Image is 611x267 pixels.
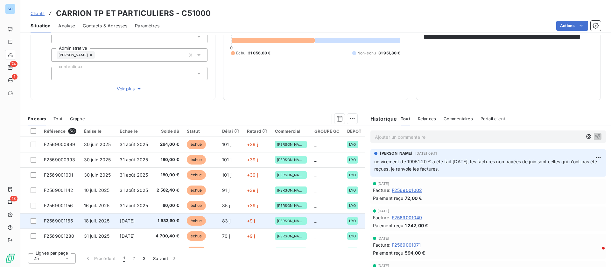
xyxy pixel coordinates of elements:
[156,141,179,148] span: 264,00 €
[84,172,111,178] span: 30 juin 2025
[44,187,74,193] span: F2569001142
[120,172,148,178] span: 31 août 2025
[347,129,362,134] div: DEPOT
[373,187,390,193] span: Facture :
[556,21,588,31] button: Actions
[84,157,111,162] span: 30 juin 2025
[277,234,305,238] span: [PERSON_NAME]
[139,252,149,265] button: 3
[349,143,356,146] span: LYO
[57,71,62,76] input: Ajouter une valeur
[10,196,18,201] span: 13
[44,233,74,239] span: F2569001280
[349,219,356,223] span: LYO
[51,85,207,92] button: Voir plus
[432,30,566,35] span: Voir
[84,187,110,193] span: 10 juil. 2025
[44,203,73,208] span: F2569001156
[401,116,410,121] span: Tout
[374,159,599,172] span: un virement de 19951.20 € a été fait [DATE], les factures non payées de juin sont celles qui n'on...
[44,218,73,223] span: F2569001165
[415,151,437,155] span: [DATE] 09:11
[222,129,239,134] div: Délai
[187,186,206,195] span: échue
[222,142,231,147] span: 101 j
[277,204,305,207] span: [PERSON_NAME]
[314,157,316,162] span: _
[222,187,229,193] span: 91 j
[373,214,390,221] span: Facture :
[392,214,422,221] span: F2569001049
[314,172,316,178] span: _
[357,50,376,56] span: Non-échu
[378,50,400,56] span: 31 951,80 €
[120,203,148,208] span: 31 août 2025
[5,4,15,14] div: SO
[33,255,39,262] span: 25
[10,61,18,67] span: 74
[56,8,211,19] h3: CARRION TP ET PARTICULIERS - C51000
[373,195,404,201] span: Paiement reçu
[70,116,85,121] span: Graphe
[222,218,230,223] span: 83 j
[405,195,422,201] span: 72,00 €
[28,116,46,121] span: En cours
[247,157,258,162] span: +39 j
[247,172,258,178] span: +39 j
[275,129,307,134] div: Commercial
[236,50,245,56] span: Échu
[187,140,206,149] span: échue
[120,218,135,223] span: [DATE]
[156,202,179,209] span: 60,00 €
[187,216,206,226] span: échue
[187,247,206,256] span: échue
[187,155,206,165] span: échue
[377,182,390,186] span: [DATE]
[120,233,135,239] span: [DATE]
[68,128,76,134] span: 58
[405,249,425,256] span: 594,00 €
[84,203,110,208] span: 16 juil. 2025
[349,204,356,207] span: LYO
[247,187,258,193] span: +39 j
[129,252,139,265] button: 2
[589,245,605,261] iframe: Intercom live chat
[277,219,305,223] span: [PERSON_NAME]
[247,203,258,208] span: +39 j
[119,252,129,265] button: 1
[373,242,390,248] span: Facture :
[314,187,316,193] span: _
[156,172,179,178] span: 180,00 €
[247,129,267,134] div: Retard
[156,157,179,163] span: 180,00 €
[83,23,127,29] span: Contacts & Adresses
[59,53,88,57] span: [PERSON_NAME]
[222,157,231,162] span: 101 j
[392,242,421,248] span: F2569001071
[31,11,45,16] span: Clients
[248,50,271,56] span: 31 056,60 €
[44,157,75,162] span: F2569000993
[120,129,148,134] div: Échue le
[277,158,305,162] span: [PERSON_NAME]
[222,203,230,208] span: 85 j
[57,34,62,39] input: Ajouter une valeur
[53,116,62,121] span: Tout
[135,23,159,29] span: Paramètres
[349,173,356,177] span: LYO
[58,23,75,29] span: Analyse
[149,252,181,265] button: Suivant
[277,143,305,146] span: [PERSON_NAME]
[222,172,231,178] span: 101 j
[156,187,179,193] span: 2 582,40 €
[44,128,76,134] div: Référence
[314,129,340,134] div: GROUPE GC
[222,233,230,239] span: 70 j
[187,201,206,210] span: échue
[380,151,413,156] span: [PERSON_NAME]
[44,142,75,147] span: F2569000999
[95,52,100,58] input: Ajouter une valeur
[123,255,125,262] span: 1
[481,116,505,121] span: Portail client
[405,222,428,229] span: 1 242,00 €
